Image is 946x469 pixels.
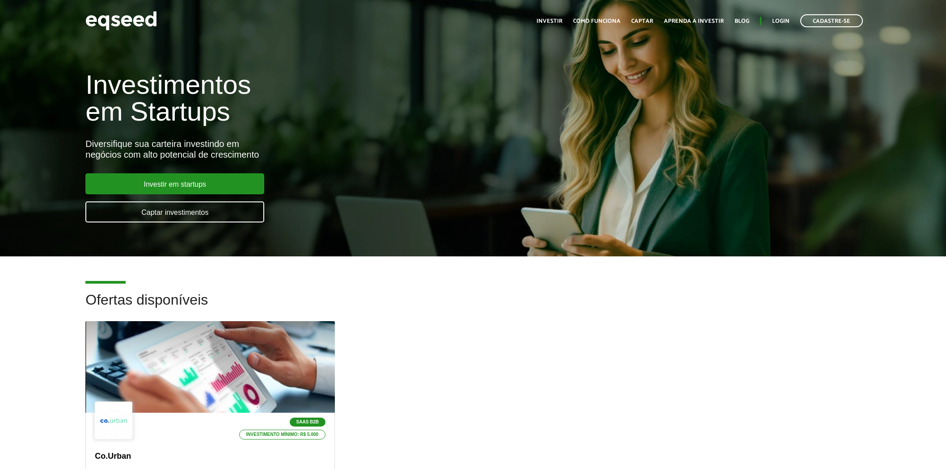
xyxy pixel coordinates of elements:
a: Captar [631,18,653,24]
p: Co.Urban [95,452,325,461]
a: Captar investimentos [85,201,264,222]
div: Diversifique sua carteira investindo em negócios com alto potencial de crescimento [85,138,545,160]
img: EqSeed [85,9,157,33]
a: Login [772,18,790,24]
a: Investir [536,18,562,24]
p: SaaS B2B [290,418,326,427]
h1: Investimentos em Startups [85,71,545,125]
a: Como funciona [573,18,621,24]
a: Investir em startups [85,173,264,194]
a: Blog [735,18,749,24]
p: Investimento mínimo: R$ 5.000 [239,430,326,440]
a: Cadastre-se [800,14,863,27]
a: Aprenda a investir [664,18,724,24]
h2: Ofertas disponíveis [85,292,860,321]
